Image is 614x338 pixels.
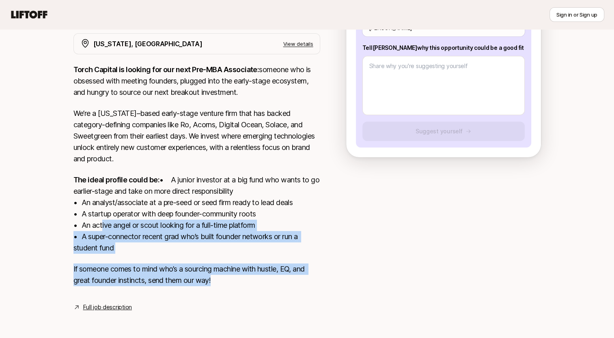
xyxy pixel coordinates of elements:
[549,7,604,22] button: Sign in or Sign up
[73,174,320,254] p: • A junior investor at a big fund who wants to go earlier-stage and take on more direct responsib...
[73,64,320,98] p: someone who is obsessed with meeting founders, plugged into the early-stage ecosystem, and hungry...
[73,65,259,74] strong: Torch Capital is looking for our next Pre-MBA Associate:
[83,302,132,312] a: Full job description
[283,40,313,48] p: View details
[73,263,320,286] p: If someone comes to mind who’s a sourcing machine with hustle, EQ, and great founder instincts, s...
[93,39,203,49] p: [US_STATE], [GEOGRAPHIC_DATA]
[73,175,159,184] strong: The ideal profile could be:
[73,108,320,165] p: We’re a [US_STATE]–based early-stage venture firm that has backed category-defining companies lik...
[362,43,525,53] p: Tell [PERSON_NAME] why this opportunity could be a good fit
